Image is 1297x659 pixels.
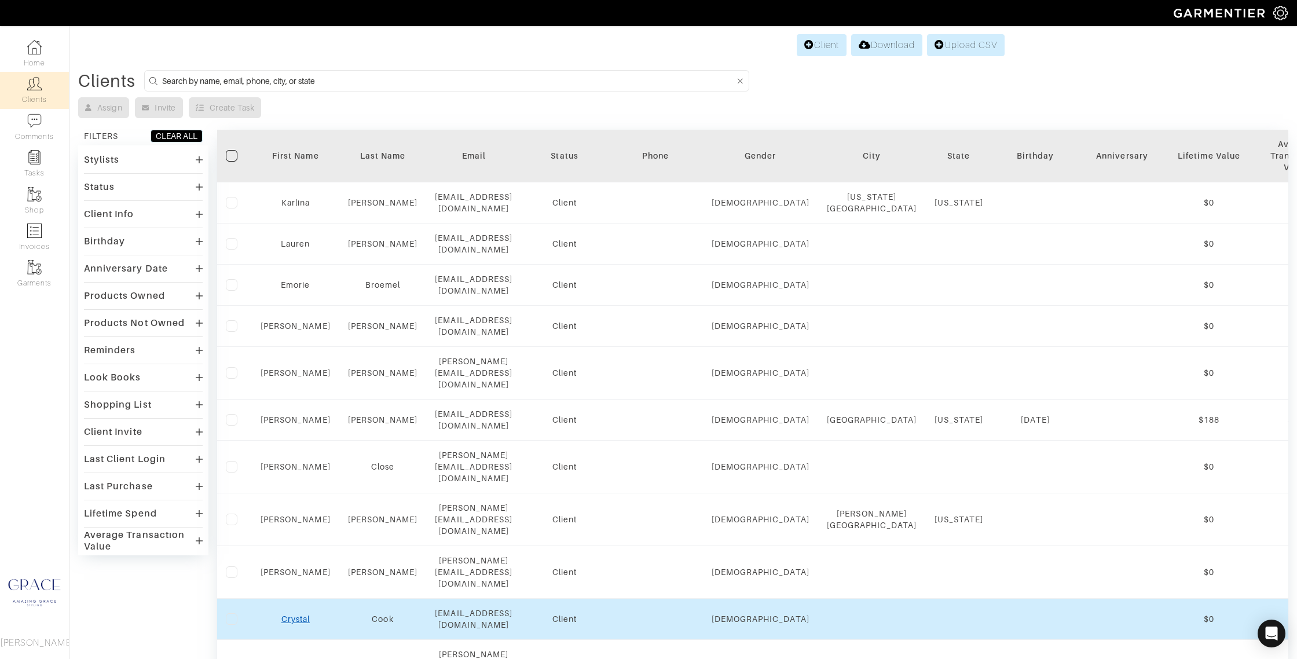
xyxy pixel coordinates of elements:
[84,345,135,356] div: Reminders
[1174,279,1244,291] div: $0
[530,514,599,525] div: Client
[261,515,331,524] a: [PERSON_NAME]
[827,508,917,531] div: [PERSON_NAME][GEOGRAPHIC_DATA]
[261,321,331,331] a: [PERSON_NAME]
[27,150,42,164] img: reminder-icon-8004d30b9f0a5d33ae49ab947aed9ed385cf756f9e5892f1edd6e32f2345188e.png
[281,614,310,624] a: Crystal
[162,74,735,88] input: Search by name, email, phone, city, or state
[84,130,118,142] div: FILTERS
[1174,150,1244,162] div: Lifetime Value
[348,415,418,424] a: [PERSON_NAME]
[27,224,42,238] img: orders-icon-0abe47150d42831381b5fb84f609e132dff9fe21cb692f30cb5eec754e2cba89.png
[712,197,809,208] div: [DEMOGRAPHIC_DATA]
[84,290,165,302] div: Products Owned
[935,414,984,426] div: [US_STATE]
[27,114,42,128] img: comment-icon-a0a6a9ef722e966f86d9cbdc48e553b5cf19dbc54f86b18d962a5391bc8f6eb6.png
[530,414,599,426] div: Client
[935,197,984,208] div: [US_STATE]
[851,34,922,56] a: Download
[992,130,1079,182] th: Toggle SortBy
[281,239,310,248] a: Lauren
[1174,613,1244,625] div: $0
[27,76,42,91] img: clients-icon-6bae9207a08558b7cb47a8932f037763ab4055f8c8b6bfacd5dc20c3e0201464.png
[27,187,42,202] img: garments-icon-b7da505a4dc4fd61783c78ac3ca0ef83fa9d6f193b1c9dc38574b1d14d53ca28.png
[435,232,512,255] div: [EMAIL_ADDRESS][DOMAIN_NAME]
[712,613,809,625] div: [DEMOGRAPHIC_DATA]
[78,75,135,87] div: Clients
[372,614,393,624] a: Cook
[827,191,917,214] div: [US_STATE][GEOGRAPHIC_DATA]
[1258,620,1285,647] div: Open Intercom Messenger
[435,449,512,484] div: [PERSON_NAME][EMAIL_ADDRESS][DOMAIN_NAME]
[261,462,331,471] a: [PERSON_NAME]
[261,368,331,378] a: [PERSON_NAME]
[84,529,196,552] div: Average Transaction Value
[261,150,331,162] div: First Name
[712,279,809,291] div: [DEMOGRAPHIC_DATA]
[435,408,512,431] div: [EMAIL_ADDRESS][DOMAIN_NAME]
[435,150,512,162] div: Email
[348,321,418,331] a: [PERSON_NAME]
[712,414,809,426] div: [DEMOGRAPHIC_DATA]
[348,568,418,577] a: [PERSON_NAME]
[84,236,125,247] div: Birthday
[84,426,142,438] div: Client Invite
[348,198,418,207] a: [PERSON_NAME]
[435,555,512,590] div: [PERSON_NAME][EMAIL_ADDRESS][DOMAIN_NAME]
[1001,414,1070,426] div: [DATE]
[712,150,809,162] div: Gender
[827,414,917,426] div: [GEOGRAPHIC_DATA]
[712,514,809,525] div: [DEMOGRAPHIC_DATA]
[348,239,418,248] a: [PERSON_NAME]
[84,154,119,166] div: Stylists
[435,502,512,537] div: [PERSON_NAME][EMAIL_ADDRESS][DOMAIN_NAME]
[371,462,394,471] a: Close
[84,372,141,383] div: Look Books
[530,197,599,208] div: Client
[84,453,166,465] div: Last Client Login
[348,515,418,524] a: [PERSON_NAME]
[935,150,984,162] div: State
[530,367,599,379] div: Client
[339,130,427,182] th: Toggle SortBy
[927,34,1005,56] a: Upload CSV
[617,150,694,162] div: Phone
[435,191,512,214] div: [EMAIL_ADDRESS][DOMAIN_NAME]
[281,280,310,290] a: Emorie
[1174,414,1244,426] div: $188
[530,461,599,473] div: Client
[252,130,339,182] th: Toggle SortBy
[1168,3,1273,23] img: garmentier-logo-header-white-b43fb05a5012e4ada735d5af1a66efaba907eab6374d6393d1fbf88cb4ef424d.png
[712,238,809,250] div: [DEMOGRAPHIC_DATA]
[348,368,418,378] a: [PERSON_NAME]
[521,130,608,182] th: Toggle SortBy
[84,481,153,492] div: Last Purchase
[935,514,984,525] div: [US_STATE]
[703,130,818,182] th: Toggle SortBy
[1174,566,1244,578] div: $0
[1174,461,1244,473] div: $0
[261,415,331,424] a: [PERSON_NAME]
[530,566,599,578] div: Client
[1001,150,1070,162] div: Birthday
[1166,130,1252,182] th: Toggle SortBy
[827,150,917,162] div: City
[435,356,512,390] div: [PERSON_NAME][EMAIL_ADDRESS][DOMAIN_NAME]
[1174,238,1244,250] div: $0
[530,613,599,625] div: Client
[712,320,809,332] div: [DEMOGRAPHIC_DATA]
[84,181,115,193] div: Status
[84,317,185,329] div: Products Not Owned
[84,508,157,519] div: Lifetime Spend
[435,607,512,631] div: [EMAIL_ADDRESS][DOMAIN_NAME]
[84,263,168,274] div: Anniversary Date
[530,238,599,250] div: Client
[797,34,847,56] a: Client
[530,279,599,291] div: Client
[1273,6,1288,20] img: gear-icon-white-bd11855cb880d31180b6d7d6211b90ccbf57a29d726f0c71d8c61bd08dd39cc2.png
[1079,130,1166,182] th: Toggle SortBy
[712,367,809,379] div: [DEMOGRAPHIC_DATA]
[712,461,809,473] div: [DEMOGRAPHIC_DATA]
[365,280,400,290] a: Broemel
[151,130,203,142] button: CLEAR ALL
